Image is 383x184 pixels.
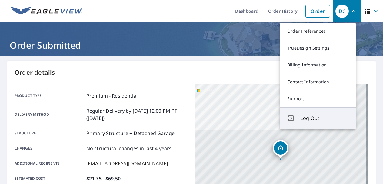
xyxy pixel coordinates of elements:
div: DC [335,5,349,18]
a: TrueDesign Settings [280,40,356,56]
p: Regular Delivery by [DATE] 12:00 PM PT ([DATE]) [86,107,188,122]
a: Support [280,90,356,107]
div: Dropped pin, building 1, Residential property, 1259 Chapel Ct Amherst, OH 44001 [273,140,288,159]
span: Log Out [301,115,348,122]
a: Order [305,5,330,18]
img: EV Logo [11,7,82,16]
p: Estimated cost [15,175,84,182]
a: Contact Information [280,73,356,90]
p: Delivery method [15,107,84,122]
p: Product type [15,92,84,99]
h1: Order Submitted [7,39,376,51]
p: Changes [15,145,84,152]
p: No structural changes in last 4 years [86,145,172,152]
p: Premium - Residential [86,92,138,99]
a: Order Preferences [280,23,356,40]
p: Order details [15,68,368,77]
p: Structure [15,130,84,137]
p: Additional recipients [15,160,84,167]
button: Log Out [280,107,356,129]
p: [EMAIL_ADDRESS][DOMAIN_NAME] [86,160,168,167]
p: $21.75 - $69.50 [86,175,121,182]
a: Billing Information [280,56,356,73]
p: Primary Structure + Detached Garage [86,130,175,137]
